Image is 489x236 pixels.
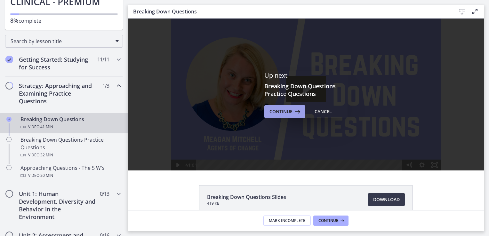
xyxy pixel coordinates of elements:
h2: Unit 1: Human Development, Diversity and Behavior in the Environment [19,190,97,221]
span: 419 KB [207,201,286,206]
button: Cancel [309,105,337,118]
span: 8% [10,17,19,24]
span: 0 / 13 [100,190,109,198]
button: Mark Incomplete [263,216,311,226]
span: · 41 min [39,123,53,131]
span: Breaking Down Questions Slides [207,193,286,201]
h2: Getting Started: Studying for Success [19,56,97,71]
span: 1 / 3 [102,82,109,90]
div: Video [20,151,120,159]
span: Continue [269,108,293,115]
div: Video [20,172,120,179]
h2: Strategy: Approaching and Examining Practice Questions [19,82,97,105]
button: Continue [313,216,349,226]
span: Mark Incomplete [269,218,305,223]
h3: Breaking Down Questions [133,8,445,15]
button: Continue [264,105,305,118]
span: Search by lesson title [11,38,112,45]
a: Download [368,193,405,206]
div: Cancel [315,108,332,115]
div: Search by lesson title [5,35,123,48]
span: 11 / 11 [97,56,109,63]
div: Playbar [73,141,271,152]
span: Download [373,196,400,203]
div: Approaching Questions - The 5 W's [20,164,120,179]
div: Breaking Down Questions [20,115,120,131]
span: Continue [318,218,338,223]
div: Breaking Down Questions Practice Questions [20,136,120,159]
button: Fullscreen [300,141,313,152]
button: Play Video [43,141,56,152]
button: Play Video: cbe18pht4o1cl02sia30.mp4 [158,58,198,83]
div: Video [20,123,120,131]
span: · 20 min [39,172,53,179]
span: · 32 min [39,151,53,159]
p: Up next [264,71,348,80]
button: Mute [275,141,287,152]
h3: Breaking Down Questions Practice Questions [264,82,348,98]
p: complete [10,17,118,25]
i: Completed [5,56,13,63]
button: Show settings menu [287,141,300,152]
i: Completed [6,117,12,122]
